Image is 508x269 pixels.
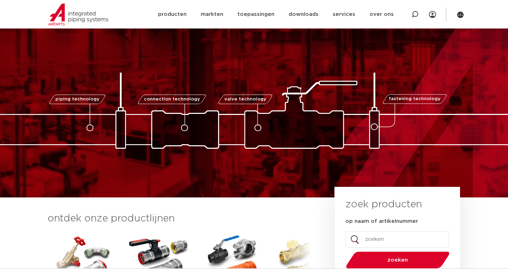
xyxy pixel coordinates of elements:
input: zoeken [345,231,449,247]
h3: ontdek onze productlijnen [48,212,311,226]
label: op naam of artikelnummer [345,218,418,225]
span: fastening technology [389,97,441,102]
span: valve technology [224,97,266,102]
button: zoeken [343,251,453,269]
span: piping technology [55,97,99,102]
span: zoeken [364,257,431,263]
span: connection technology [144,97,200,102]
h3: zoek producten [345,197,422,212]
